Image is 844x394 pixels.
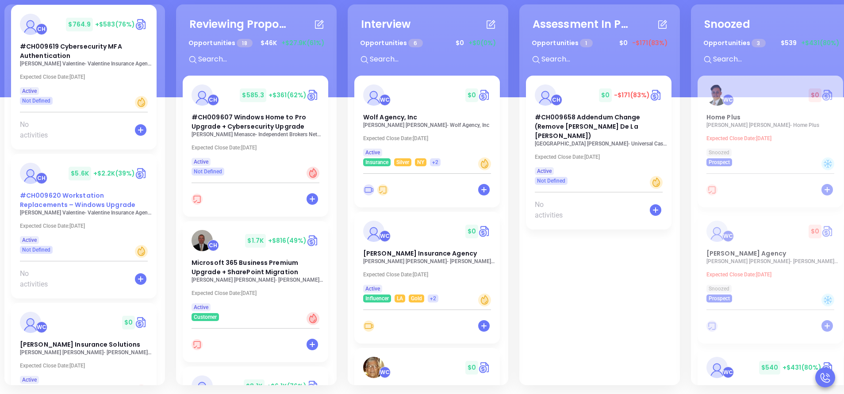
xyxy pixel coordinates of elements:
div: Warm [135,245,148,258]
span: -$171 (83%) [632,38,668,48]
span: Active [22,86,37,96]
div: Hot [307,167,319,180]
div: Walter Contreras [379,94,391,106]
span: Not Defined [194,167,222,176]
span: Harlan Insurance Agency [363,249,477,258]
img: Quote [478,361,491,374]
div: Snoozed [704,16,750,32]
span: Not Defined [22,245,50,255]
span: +2 [432,157,438,167]
img: Quote [650,88,663,102]
a: Quote [135,316,148,329]
img: Quote [307,379,319,393]
p: Opportunities [360,35,423,51]
img: Quote [135,18,148,31]
img: Quote [821,361,834,374]
a: profileCarla Humber$0-$171(83%)Circle dollar#CH009658 Addendum Change (Remove [PERSON_NAME] De La... [526,76,671,185]
div: Carla Humber [36,172,47,184]
span: $ 8.1K [244,379,265,393]
div: Cold [821,294,834,306]
span: Home Plus [706,113,740,122]
img: Quote [478,88,491,102]
span: +$2.2K (39%) [93,169,135,178]
span: Prospect [709,157,730,167]
span: No activities [535,199,573,221]
div: profileCarla Humber$585.3+$361(62%)Circle dollar#CH009607 Windows Home to Pro Upgrade + Cybersecu... [183,76,330,221]
div: Carla Humber [207,94,219,106]
span: +$431 (80%) [801,38,839,48]
span: Not Defined [537,176,565,186]
p: Expected Close Date: [DATE] [20,223,153,229]
span: $ 0 [809,88,821,102]
span: $ 0 [453,36,466,50]
span: Snoozed [709,148,729,157]
span: #CH009658 Addendum Change (Remove David De La Rosa) [535,113,641,140]
span: +$27.9K (61%) [281,38,324,48]
span: $ 5.6K [69,167,91,180]
span: Snoozed [709,284,729,294]
span: Influencer [365,294,389,303]
a: profileWalter Contreras$0Circle dollar[PERSON_NAME] Insurance Agency[PERSON_NAME] [PERSON_NAME]- ... [354,212,500,302]
p: Opportunities [532,35,593,51]
span: $ 46K [258,36,279,50]
span: +$6.1K (76%) [267,382,307,390]
p: Luis Lleshi - Home Plus [706,122,839,128]
a: profileWalter Contreras$0Circle dollar[PERSON_NAME] Insurance Solutions[PERSON_NAME] [PERSON_NAME... [11,303,157,394]
span: Vitale Agency [706,249,786,258]
img: Quote [135,167,148,180]
div: Walter Contreras [379,367,391,378]
p: Connie Caputo - Wolf Agency, Inc [363,122,496,128]
input: Search... [541,54,673,65]
span: #CH009607 Windows Home to Pro Upgrade + Cybersecurity Upgrade [192,113,306,131]
span: +$361 (62%) [269,91,307,99]
div: profileCarla Humber$1.7K+$816(49%)Circle dollarMicrosoft 365 Business Premium Upgrade + SharePoin... [183,221,330,367]
a: profileCarla Humber$764.9+$583(76%)Circle dollar#CH009619 Cybersecurity MFA Authentication[PERSON... [11,5,157,105]
p: Opportunities [703,35,766,51]
span: $ 0 [465,361,478,375]
span: Active [365,148,380,157]
span: $ 0 [617,36,630,50]
p: Andrea Guillory - Harlan Insurance Agency [363,258,496,264]
div: Carla Humber [36,23,47,35]
span: $ 0 [599,88,612,102]
span: $ 539 [779,36,799,50]
span: No activities [20,119,58,141]
div: profileCarla Humber$764.9+$583(76%)Circle dollar#CH009619 Cybersecurity MFA Authentication[PERSON... [11,5,158,154]
img: #CH009658 Addendum Change (Remove David De La Rosa) [535,84,556,106]
span: $ 0 [809,225,821,238]
a: Quote [307,234,319,247]
img: Quote [478,225,491,238]
input: Search... [197,54,330,65]
div: Interview [361,16,410,32]
img: Wolf Agency, Inc [363,84,384,106]
span: 18 [237,39,252,47]
span: 3 [752,39,765,47]
div: Walter Contreras [722,367,734,378]
span: -$171 (83%) [614,91,650,99]
p: Wayne Vitale - Vitale Agency [706,258,839,264]
div: Warm [478,157,491,170]
div: Walter Contreras [722,230,734,242]
p: Allan Kaplan - Kaplan Insurance [192,277,324,283]
p: Keith Valentine - Valentine Insurance Agency LLC [20,210,153,216]
span: Microsoft 365 Business Premium Upgrade + SharePoint Migration [192,258,298,276]
div: Assessment In ProgressOpportunities 1$0-$171(83%) [526,11,673,76]
img: Quote [821,88,834,102]
img: The Willis E. Kilborne Agency Inc. [706,357,728,378]
span: $ 540 [759,361,780,375]
p: Opportunities [188,35,253,51]
div: profileCarla Humber$5.6K+$2.2K(39%)Circle dollar#CH009620 Workstation Replacements – Windows Upgr... [11,154,158,303]
span: Davenport Insurance Solutions [20,340,140,349]
span: #CH009619 Cybersecurity MFA Authentication [20,42,122,60]
div: Walter Contreras [379,230,391,242]
p: Expected Close Date: [DATE] [535,154,668,160]
img: Quote [307,88,319,102]
a: Quote [821,225,834,238]
span: $ 585.3 [240,88,266,102]
span: Active [22,375,37,385]
div: Warm [478,294,491,306]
